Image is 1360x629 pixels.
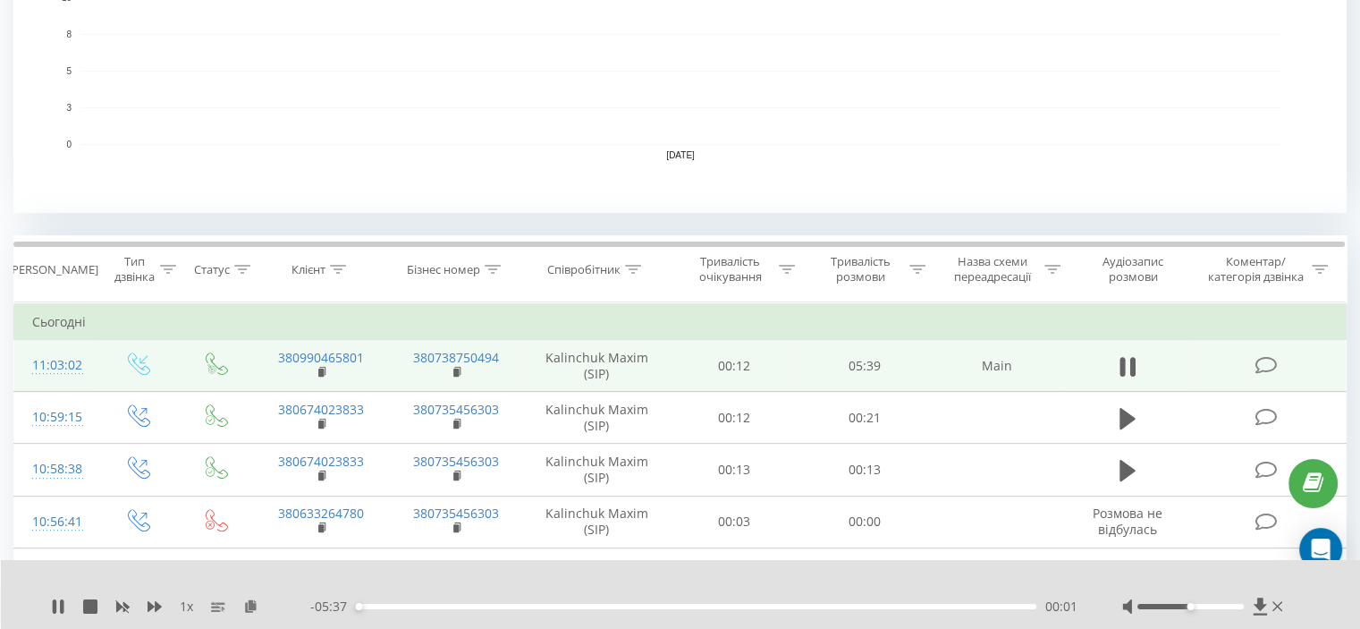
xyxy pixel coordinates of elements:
span: Розмова не відбулась [1093,557,1162,590]
td: Kalinchuk Maxim (SIP) [524,548,670,599]
div: Бізнес номер [407,262,480,277]
a: 380735456303 [413,557,499,574]
a: 380735456303 [413,401,499,418]
div: 10:59:15 [32,400,80,435]
div: Аудіозапис розмови [1081,254,1186,285]
div: Статус [194,262,230,277]
a: 380633264780 [278,505,364,522]
div: Тип дзвінка [113,254,155,285]
span: 00:01 [1045,598,1077,616]
div: Accessibility label [355,603,362,610]
td: 00:00 [799,496,929,548]
a: 380735456303 [413,453,499,470]
td: 00:12 [670,340,799,392]
text: 8 [66,30,72,39]
div: 11:03:02 [32,348,80,383]
td: 05:39 [799,340,929,392]
a: 380674023833 [278,401,364,418]
div: Тривалість очікування [686,254,775,285]
td: Kalinchuk Maxim (SIP) [524,340,670,392]
text: 3 [66,103,72,113]
div: 10:56:12 [32,557,80,591]
a: 380674023833 [278,453,364,470]
a: 380735456303 [413,505,499,522]
td: 00:13 [670,444,799,496]
div: Тривалість розмови [815,254,905,285]
span: Розмова не відбулась [1093,505,1162,538]
td: Kalinchuk Maxim (SIP) [524,496,670,548]
div: Назва схеми переадресації [946,254,1040,285]
a: 380738750494 [413,349,499,366]
div: Коментар/категорія дзвінка [1203,254,1307,285]
td: Main [929,340,1064,392]
td: 00:03 [670,548,799,599]
text: 5 [66,66,72,76]
td: Kalinchuk Maxim (SIP) [524,444,670,496]
div: 10:56:41 [32,505,80,540]
td: 00:12 [670,392,799,444]
div: Accessibility label [1187,603,1194,610]
td: Сьогодні [14,304,1347,340]
a: 380633264780 [278,557,364,574]
div: [PERSON_NAME] [8,262,98,277]
span: - 05:37 [310,598,356,616]
div: Клієнт [291,262,325,277]
div: 10:58:38 [32,452,80,487]
div: Співробітник [547,262,621,277]
a: 380990465801 [278,349,364,366]
td: 00:03 [670,496,799,548]
td: 00:21 [799,392,929,444]
div: Open Intercom Messenger [1299,528,1342,571]
td: 00:13 [799,444,929,496]
td: 00:00 [799,548,929,599]
text: [DATE] [666,150,695,160]
text: 0 [66,140,72,149]
span: 1 x [180,598,193,616]
td: Kalinchuk Maxim (SIP) [524,392,670,444]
